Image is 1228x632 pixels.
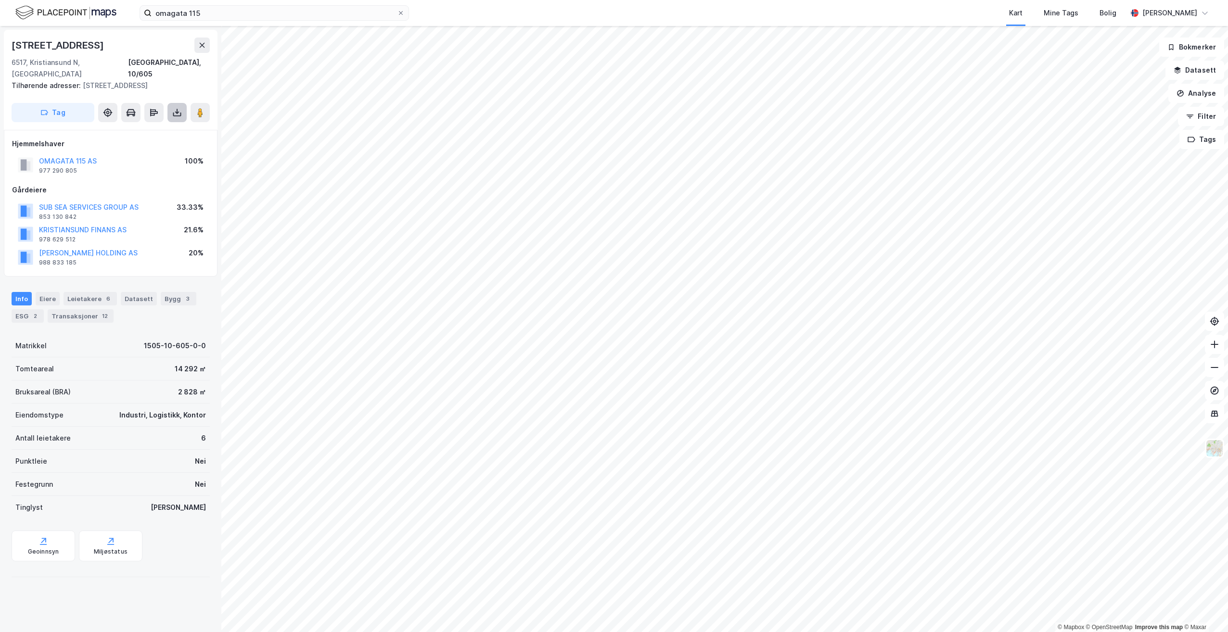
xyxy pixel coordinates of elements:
[183,294,192,303] div: 3
[15,502,43,513] div: Tinglyst
[184,224,204,236] div: 21.6%
[94,548,128,556] div: Miljøstatus
[39,213,77,221] div: 853 130 842
[195,455,206,467] div: Nei
[30,311,40,321] div: 2
[28,548,59,556] div: Geoinnsyn
[15,4,116,21] img: logo.f888ab2527a4732fd821a326f86c7f29.svg
[64,292,117,305] div: Leietakere
[39,259,77,266] div: 988 833 185
[1205,439,1224,457] img: Z
[12,292,32,305] div: Info
[1044,7,1078,19] div: Mine Tags
[175,363,206,375] div: 14 292 ㎡
[178,386,206,398] div: 2 828 ㎡
[12,138,209,150] div: Hjemmelshaver
[15,409,64,421] div: Eiendomstype
[15,455,47,467] div: Punktleie
[1135,624,1183,631] a: Improve this map
[103,294,113,303] div: 6
[100,311,110,321] div: 12
[1178,107,1224,126] button: Filter
[12,103,94,122] button: Tag
[144,340,206,352] div: 1505-10-605-0-0
[1179,130,1224,149] button: Tags
[151,502,206,513] div: [PERSON_NAME]
[39,167,77,175] div: 977 290 805
[121,292,157,305] div: Datasett
[201,432,206,444] div: 6
[1142,7,1197,19] div: [PERSON_NAME]
[1009,7,1023,19] div: Kart
[39,236,76,243] div: 978 629 512
[1100,7,1116,19] div: Bolig
[119,409,206,421] div: Industri, Logistikk, Kontor
[15,386,71,398] div: Bruksareal (BRA)
[12,184,209,196] div: Gårdeiere
[152,6,397,20] input: Søk på adresse, matrikkel, gårdeiere, leietakere eller personer
[1168,84,1224,103] button: Analyse
[185,155,204,167] div: 100%
[1165,61,1224,80] button: Datasett
[15,340,47,352] div: Matrikkel
[161,292,196,305] div: Bygg
[177,202,204,213] div: 33.33%
[12,309,44,323] div: ESG
[1159,38,1224,57] button: Bokmerker
[12,80,202,91] div: [STREET_ADDRESS]
[48,309,114,323] div: Transaksjoner
[1058,624,1084,631] a: Mapbox
[1180,586,1228,632] iframe: Chat Widget
[15,363,54,375] div: Tomteareal
[36,292,60,305] div: Eiere
[189,247,204,259] div: 20%
[12,81,83,89] span: Tilhørende adresser:
[12,38,106,53] div: [STREET_ADDRESS]
[128,57,210,80] div: [GEOGRAPHIC_DATA], 10/605
[15,432,71,444] div: Antall leietakere
[1086,624,1133,631] a: OpenStreetMap
[15,479,53,490] div: Festegrunn
[195,479,206,490] div: Nei
[12,57,128,80] div: 6517, Kristiansund N, [GEOGRAPHIC_DATA]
